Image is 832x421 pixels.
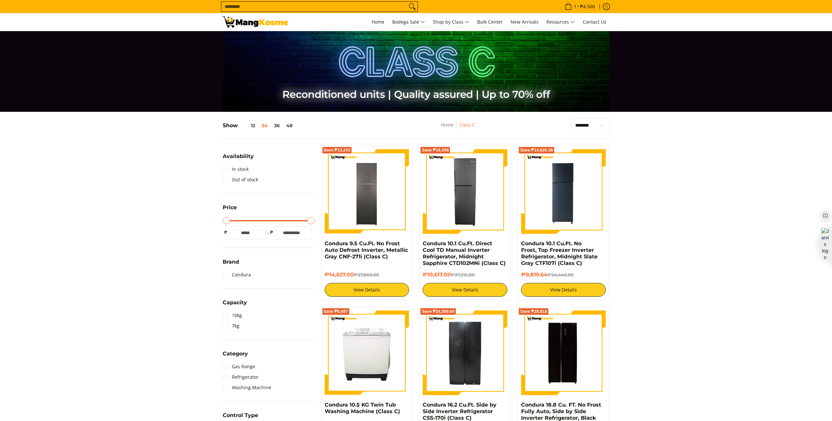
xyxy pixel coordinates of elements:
[325,311,409,395] img: Condura 10.5 KG Twin Tub Washing Machine (Class C)
[423,149,507,234] img: Condura 10.1 Cu.Ft. Direct Cool TD Manual Inverter Refrigerator, Midnight Sapphire CTD102MNi (Cla...
[423,402,497,421] a: Condura 16.2 Cu.Ft. Side by Side Inverter Refrigerator CSS-170i (Class C)
[422,148,449,152] span: Save ₱16,598
[547,272,574,277] del: ₱24,440.00
[521,149,606,234] img: Condura 10.1 Cu.Ft. No Frost, Top Freezer Inverter Refrigerator, Midnight Slate Gray CTF107i (Cla...
[521,311,606,395] img: Condura 18.8 Cu. FT. No Frost Fully Auto, Side by Side Inverter Refrigerator, Black Glass, CSS-56...
[520,310,547,313] span: Save ₱29,818
[423,283,507,297] a: View Details
[389,13,428,31] a: Bodega Sale
[325,283,409,297] a: View Details
[223,351,248,361] summary: Open
[423,240,506,266] a: Condura 10.1 Cu.Ft. Direct Cool TD Manual Inverter Refrigerator, Midnight Sapphire CTD102MNi (Cla...
[223,229,229,236] span: ₱
[223,259,239,265] span: Brand
[521,283,606,297] a: View Details
[223,310,242,321] a: 10kg
[223,154,254,159] span: Availability
[543,13,578,31] a: Resources
[546,18,575,26] span: Resources
[422,310,455,313] span: Save ₱24,589.60
[223,300,247,305] span: Capacity
[223,372,258,382] a: Refrigerator
[433,18,469,26] span: Shop by Class
[407,2,417,11] button: Search
[579,4,596,9] span: ₱4,500
[223,321,239,331] a: 7kg
[583,19,606,25] span: Contact Us
[223,164,249,174] a: In stock
[423,271,507,278] h6: ₱10,617.00
[325,402,400,414] a: Condura 10.5 KG Twin Tub Washing Machine (Class C)
[441,122,454,128] a: Home
[269,229,275,236] span: ₱
[223,361,255,372] a: Gas Range
[354,272,379,277] del: ₱27,860.00
[258,123,271,128] button: 24
[223,122,296,129] h5: Show
[392,18,425,26] span: Bodega Sale
[295,13,610,31] nav: Main Menu
[400,121,515,136] nav: Breadcrumbs
[271,123,283,128] button: 36
[223,382,271,393] a: Washing Machine
[223,205,237,215] summary: Open
[511,19,538,25] span: New Arrivals
[223,351,248,356] span: Category
[223,259,239,270] summary: Open
[223,16,288,28] img: Class C Home &amp; Business Appliances: Up to 70% Off l Mang Kosme
[451,272,475,277] del: ₱27,215.00
[477,19,503,25] span: Bulk Center
[223,300,247,310] summary: Open
[430,13,473,31] a: Shop by Class
[325,240,408,260] a: Condura 9.5 Cu.Ft. No Frost Auto Defrost Inverter, Metallic Gray CNF-271i (Class C)
[507,13,542,31] a: New Arrivals
[223,174,258,185] a: Out of stock
[368,13,388,31] a: Home
[474,13,506,31] a: Bulk Center
[324,148,351,152] span: Save ₱13,233
[223,413,258,418] span: Control Type
[223,270,251,280] a: Condura
[283,123,296,128] button: 48
[223,154,254,164] summary: Open
[372,19,384,25] span: Home
[459,122,475,128] a: Class C
[223,205,237,210] span: Price
[521,271,606,278] h6: ₱9,819.64
[324,310,348,313] span: Save ₱6,697
[573,4,578,9] span: 1
[521,240,598,266] a: Condura 10.1 Cu.Ft. No Frost, Top Freezer Inverter Refrigerator, Midnight Slate Gray CTF107i (Cla...
[325,271,409,278] h6: ₱14,627.00
[423,311,507,395] img: Condura 16.2 Cu.Ft. Side by Side Inverter Refrigerator CSS-170i (Class C)
[563,3,597,10] span: •
[325,149,409,234] img: Condura 9.5 Cu.Ft. No Frost Auto Defrost Inverter, Metallic Gray CNF-271i (Class C)
[579,13,610,31] a: Contact Us
[520,148,553,152] span: Save ₱14,620.36
[238,123,258,128] button: 12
